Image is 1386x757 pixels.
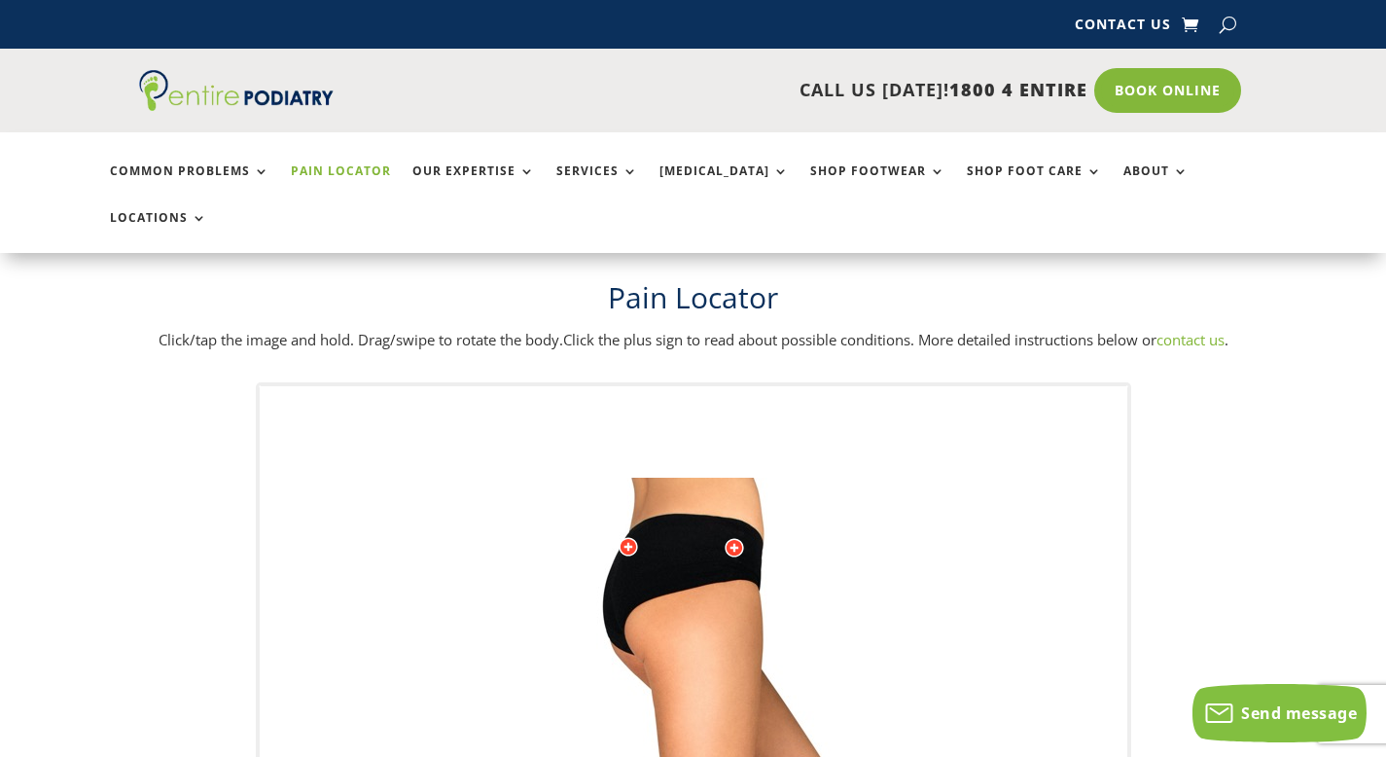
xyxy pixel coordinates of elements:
[659,164,789,206] a: [MEDICAL_DATA]
[1075,18,1171,39] a: Contact Us
[1241,703,1357,724] span: Send message
[810,164,945,206] a: Shop Footwear
[139,95,334,115] a: Entire Podiatry
[967,164,1102,206] a: Shop Foot Care
[949,78,1087,101] span: 1800 4 ENTIRE
[110,164,269,206] a: Common Problems
[1192,684,1367,742] button: Send message
[563,330,1228,349] span: Click the plus sign to read about possible conditions. More detailed instructions below or .
[556,164,638,206] a: Services
[291,164,391,206] a: Pain Locator
[393,78,1087,103] p: CALL US [DATE]!
[1094,68,1241,113] a: Book Online
[1123,164,1189,206] a: About
[139,277,1248,328] h1: Pain Locator
[1156,330,1225,349] a: contact us
[412,164,535,206] a: Our Expertise
[110,211,207,253] a: Locations
[139,70,334,111] img: logo (1)
[159,330,563,349] span: Click/tap the image and hold. Drag/swipe to rotate the body.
